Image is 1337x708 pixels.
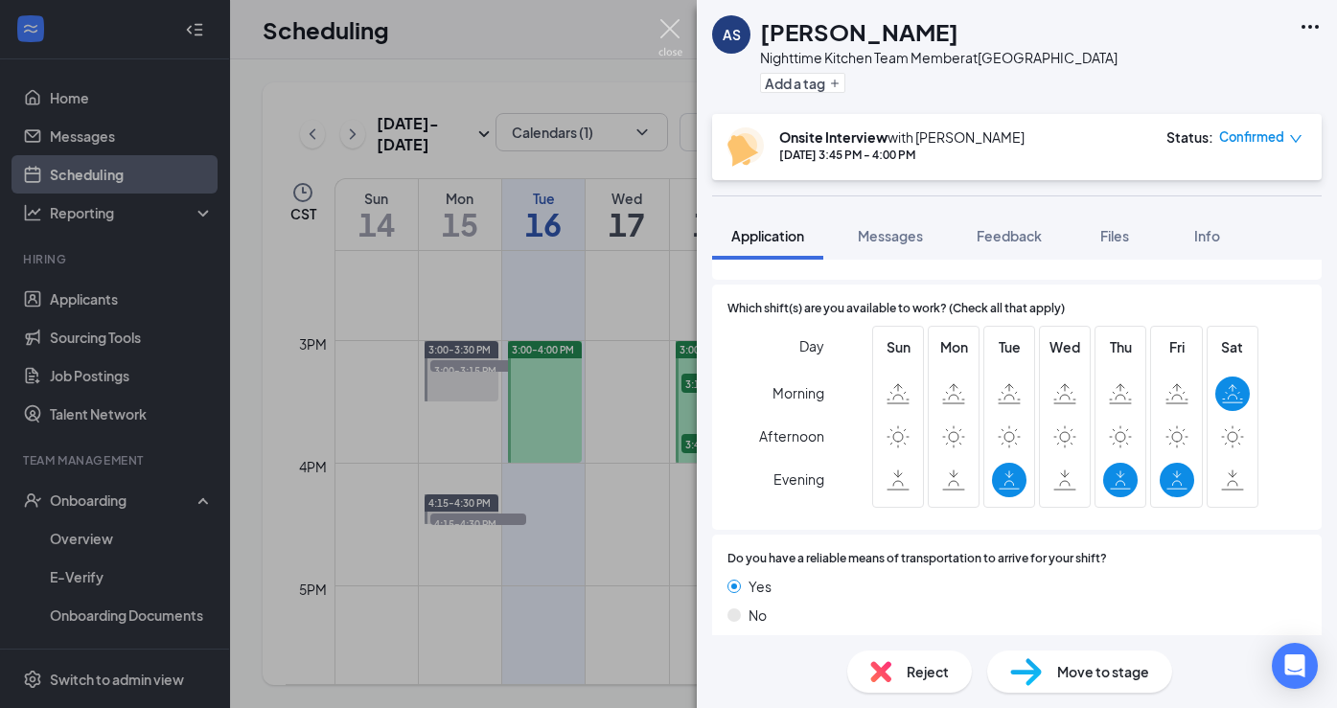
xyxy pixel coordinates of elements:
span: Day [799,335,824,356]
svg: Plus [829,78,841,89]
span: Wed [1048,336,1082,357]
span: Feedback [977,227,1042,244]
span: Mon [936,336,971,357]
span: Which shift(s) are you available to work? (Check all that apply) [727,300,1065,318]
div: AS [723,25,741,44]
span: Do you have a reliable means of transportation to arrive for your shift? [727,550,1107,568]
div: with [PERSON_NAME] [779,127,1025,147]
svg: Ellipses [1299,15,1322,38]
span: Application [731,227,804,244]
h1: [PERSON_NAME] [760,15,958,48]
span: Thu [1103,336,1138,357]
div: [DATE] 3:45 PM - 4:00 PM [779,147,1025,163]
span: Morning [772,376,824,410]
span: Info [1194,227,1220,244]
span: Reject [907,661,949,682]
span: Files [1100,227,1129,244]
div: Nighttime Kitchen Team Member at [GEOGRAPHIC_DATA] [760,48,1118,67]
span: Evening [773,462,824,496]
span: Sat [1215,336,1250,357]
span: Tue [992,336,1026,357]
span: Afternoon [759,419,824,453]
button: PlusAdd a tag [760,73,845,93]
b: Onsite Interview [779,128,887,146]
span: down [1289,132,1302,146]
span: Yes [749,576,772,597]
span: Move to stage [1057,661,1149,682]
span: Messages [858,227,923,244]
span: Fri [1160,336,1194,357]
span: No [749,605,767,626]
div: Status : [1166,127,1213,147]
div: Open Intercom Messenger [1272,643,1318,689]
span: Confirmed [1219,127,1284,147]
span: Sun [881,336,915,357]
